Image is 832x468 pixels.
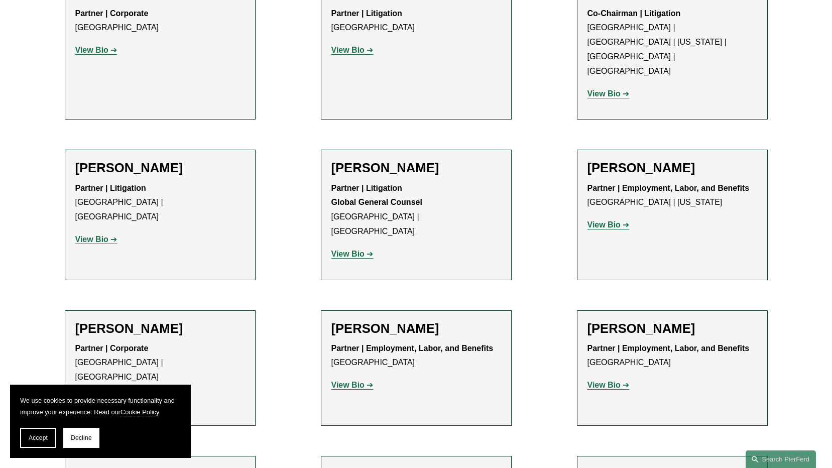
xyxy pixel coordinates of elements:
[75,7,245,36] p: [GEOGRAPHIC_DATA]
[75,341,245,385] p: [GEOGRAPHIC_DATA] | [GEOGRAPHIC_DATA]
[331,9,402,18] strong: Partner | Litigation
[746,450,816,468] a: Search this site
[75,235,117,244] a: View Bio
[75,321,245,336] h2: [PERSON_NAME]
[331,341,501,371] p: [GEOGRAPHIC_DATA]
[331,250,374,258] a: View Bio
[587,184,750,192] strong: Partner | Employment, Labor, and Benefits
[587,160,757,176] h2: [PERSON_NAME]
[587,220,630,229] a: View Bio
[331,160,501,176] h2: [PERSON_NAME]
[75,344,149,353] strong: Partner | Corporate
[75,235,108,244] strong: View Bio
[71,434,92,441] span: Decline
[331,46,374,54] a: View Bio
[75,160,245,176] h2: [PERSON_NAME]
[63,428,99,448] button: Decline
[587,89,630,98] a: View Bio
[121,408,159,416] a: Cookie Policy
[587,381,630,389] a: View Bio
[331,381,365,389] strong: View Bio
[587,9,681,18] strong: Co-Chairman | Litigation
[331,321,501,336] h2: [PERSON_NAME]
[20,395,181,418] p: We use cookies to provide necessary functionality and improve your experience. Read our .
[29,434,48,441] span: Accept
[75,9,149,18] strong: Partner | Corporate
[331,46,365,54] strong: View Bio
[587,321,757,336] h2: [PERSON_NAME]
[331,250,365,258] strong: View Bio
[587,344,750,353] strong: Partner | Employment, Labor, and Benefits
[331,184,422,207] strong: Partner | Litigation Global General Counsel
[587,220,621,229] strong: View Bio
[75,46,117,54] a: View Bio
[10,385,191,458] section: Cookie banner
[75,46,108,54] strong: View Bio
[75,181,245,224] p: [GEOGRAPHIC_DATA] | [GEOGRAPHIC_DATA]
[587,341,757,371] p: [GEOGRAPHIC_DATA]
[20,428,56,448] button: Accept
[587,89,621,98] strong: View Bio
[587,181,757,210] p: [GEOGRAPHIC_DATA] | [US_STATE]
[587,381,621,389] strong: View Bio
[331,381,374,389] a: View Bio
[587,7,757,79] p: [GEOGRAPHIC_DATA] | [GEOGRAPHIC_DATA] | [US_STATE] | [GEOGRAPHIC_DATA] | [GEOGRAPHIC_DATA]
[331,344,494,353] strong: Partner | Employment, Labor, and Benefits
[331,181,501,239] p: [GEOGRAPHIC_DATA] | [GEOGRAPHIC_DATA]
[331,7,501,36] p: [GEOGRAPHIC_DATA]
[75,184,146,192] strong: Partner | Litigation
